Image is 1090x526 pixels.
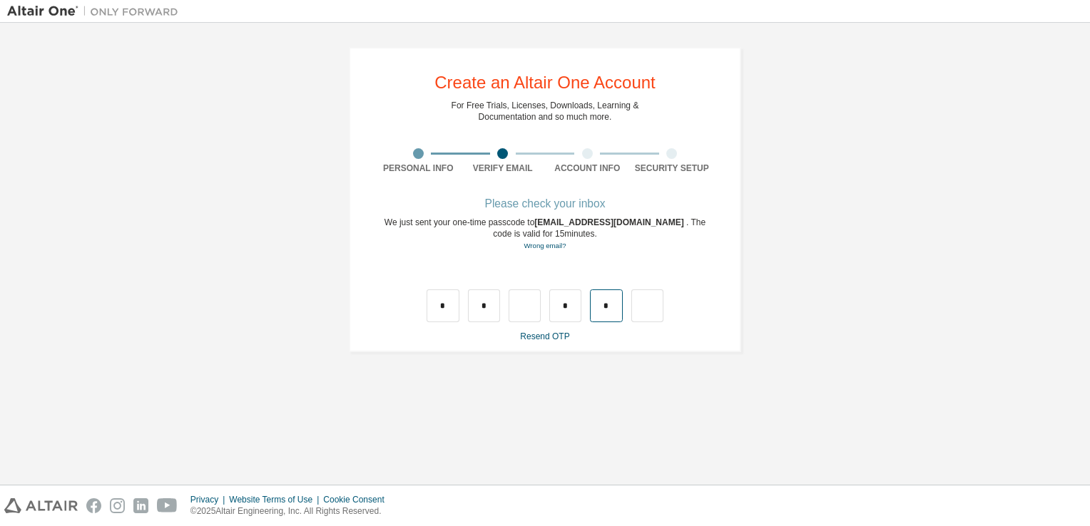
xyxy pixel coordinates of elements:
[630,163,715,174] div: Security Setup
[376,217,714,252] div: We just sent your one-time passcode to . The code is valid for 15 minutes.
[133,498,148,513] img: linkedin.svg
[190,494,229,505] div: Privacy
[545,163,630,174] div: Account Info
[376,200,714,208] div: Please check your inbox
[323,494,392,505] div: Cookie Consent
[4,498,78,513] img: altair_logo.svg
[534,217,686,227] span: [EMAIL_ADDRESS][DOMAIN_NAME]
[229,494,323,505] div: Website Terms of Use
[520,331,569,341] a: Resend OTP
[434,74,656,91] div: Create an Altair One Account
[452,100,639,123] div: For Free Trials, Licenses, Downloads, Learning & Documentation and so much more.
[110,498,125,513] img: instagram.svg
[461,163,546,174] div: Verify Email
[524,242,566,249] a: Go back to the registration form
[157,498,178,513] img: youtube.svg
[86,498,101,513] img: facebook.svg
[190,505,393,517] p: © 2025 Altair Engineering, Inc. All Rights Reserved.
[376,163,461,174] div: Personal Info
[7,4,185,19] img: Altair One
